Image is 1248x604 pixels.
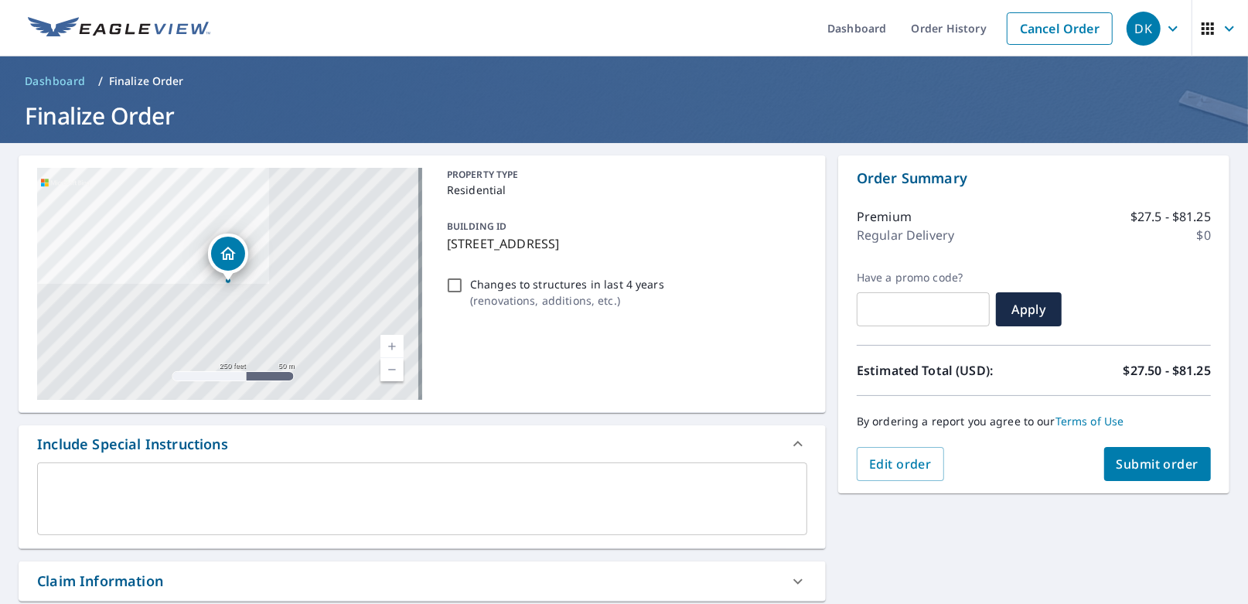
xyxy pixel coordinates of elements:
span: Dashboard [25,73,86,89]
div: Include Special Instructions [37,434,228,455]
p: [STREET_ADDRESS] [447,234,801,253]
p: Changes to structures in last 4 years [470,276,664,292]
div: Claim Information [19,561,826,601]
li: / [98,72,103,90]
label: Have a promo code? [857,271,990,285]
a: Cancel Order [1007,12,1113,45]
p: BUILDING ID [447,220,506,233]
div: Dropped pin, building 1, Residential property, 10330 Highway 10 Dickinson, ND 58601 [208,234,248,282]
p: $27.50 - $81.25 [1124,361,1211,380]
span: Apply [1008,301,1049,318]
p: Regular Delivery [857,226,954,244]
div: DK [1127,12,1161,46]
p: $0 [1197,226,1211,244]
p: Order Summary [857,168,1211,189]
div: Include Special Instructions [19,425,826,462]
p: Residential [447,182,801,198]
span: Edit order [869,456,932,473]
a: Current Level 17, Zoom Out [380,358,404,381]
div: Claim Information [37,571,163,592]
span: Submit order [1117,456,1199,473]
img: EV Logo [28,17,210,40]
p: ( renovations, additions, etc. ) [470,292,664,309]
button: Submit order [1104,447,1212,481]
p: By ordering a report you agree to our [857,415,1211,428]
p: PROPERTY TYPE [447,168,801,182]
p: Premium [857,207,912,226]
a: Dashboard [19,69,92,94]
p: $27.5 - $81.25 [1130,207,1211,226]
nav: breadcrumb [19,69,1229,94]
button: Apply [996,292,1062,326]
a: Terms of Use [1055,414,1124,428]
p: Finalize Order [109,73,184,89]
a: Current Level 17, Zoom In [380,335,404,358]
h1: Finalize Order [19,100,1229,131]
p: Estimated Total (USD): [857,361,1034,380]
button: Edit order [857,447,944,481]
